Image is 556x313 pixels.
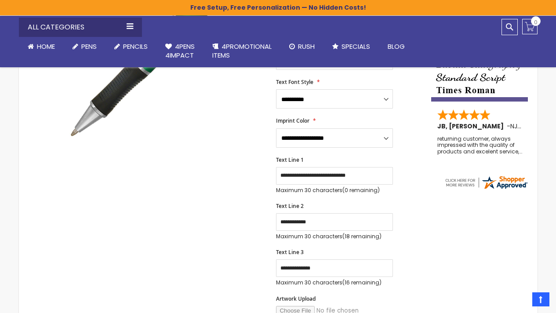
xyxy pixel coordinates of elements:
[388,42,405,51] span: Blog
[280,37,323,56] a: Rush
[276,279,393,286] p: Maximum 30 characters
[510,122,521,131] span: NJ
[483,289,556,313] iframe: Google Customer Reviews
[444,175,528,190] img: 4pens.com widget logo
[19,18,142,37] div: All Categories
[156,37,204,66] a: 4Pens4impact
[37,42,55,51] span: Home
[437,136,523,155] div: returning customer, always impressed with the quality of products and excelent service, will retu...
[323,37,379,56] a: Specials
[64,37,105,56] a: Pens
[444,185,528,192] a: 4pens.com certificate URL
[276,187,393,194] p: Maximum 30 characters
[342,186,380,194] span: (0 remaining)
[276,78,313,86] span: Text Font Style
[298,42,315,51] span: Rush
[276,233,393,240] p: Maximum 30 characters
[342,42,370,51] span: Specials
[19,37,64,56] a: Home
[276,248,304,256] span: Text Line 3
[276,295,316,302] span: Artwork Upload
[522,19,538,34] a: 0 Loading...
[276,156,304,164] span: Text Line 1
[204,37,280,66] a: 4PROMOTIONALITEMS
[342,233,382,240] span: (18 remaining)
[437,122,507,131] span: JB, [PERSON_NAME]
[123,42,148,51] span: Pencils
[105,37,156,56] a: Pencils
[212,42,272,60] span: 4PROMOTIONAL ITEMS
[165,42,195,60] span: 4Pens 4impact
[342,279,382,286] span: (16 remaining)
[276,117,309,124] span: Imprint Color
[276,202,304,210] span: Text Line 2
[81,42,97,51] span: Pens
[379,37,414,56] a: Blog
